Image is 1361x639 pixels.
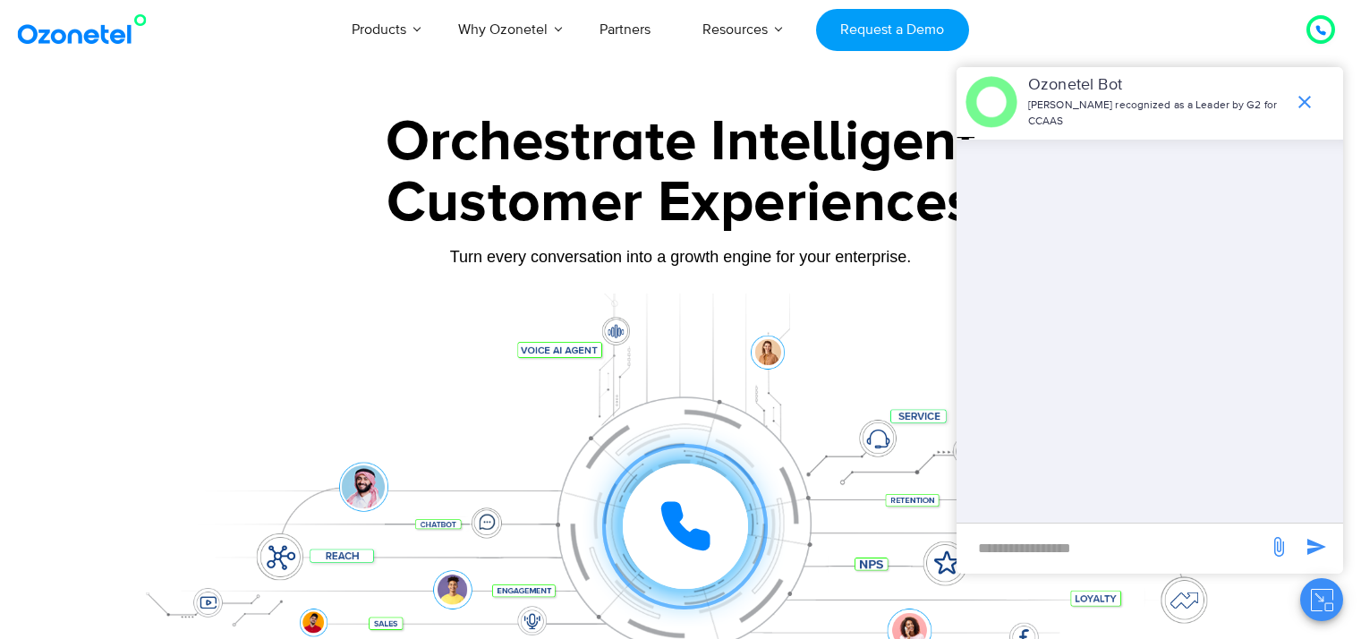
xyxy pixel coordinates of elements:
[1028,98,1285,130] p: [PERSON_NAME] recognized as a Leader by G2 for CCAAS
[965,532,1259,565] div: new-msg-input
[1261,529,1297,565] span: send message
[816,9,969,51] a: Request a Demo
[1298,529,1334,565] span: send message
[122,160,1240,246] div: Customer Experiences
[122,247,1240,267] div: Turn every conversation into a growth engine for your enterprise.
[1300,578,1343,621] button: Close chat
[1028,73,1285,98] p: Ozonetel Bot
[122,114,1240,171] div: Orchestrate Intelligent
[965,76,1017,128] img: header
[1287,84,1323,120] span: end chat or minimize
